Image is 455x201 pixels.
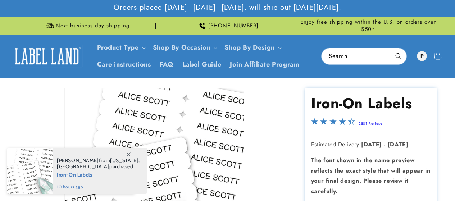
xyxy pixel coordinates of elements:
[220,39,284,56] summary: Shop By Design
[155,56,178,73] a: FAQ
[18,17,156,35] div: Announcement
[11,45,83,67] img: Label Land
[388,140,409,149] strong: [DATE]
[224,43,274,52] a: Shop By Design
[110,157,138,164] span: [US_STATE]
[311,156,430,195] strong: The font shown in the name preview reflects the exact style that will appear in your final design...
[226,56,304,73] a: Join Affiliate Program
[208,22,259,29] span: [PHONE_NUMBER]
[311,94,431,113] h1: Iron-On Labels
[359,121,382,126] a: 2801 Reviews
[56,22,130,29] span: Next business day shipping
[57,157,99,164] span: [PERSON_NAME]
[57,157,140,170] span: from , purchased
[93,56,155,73] a: Care instructions
[361,140,382,149] strong: [DATE]
[299,19,437,33] span: Enjoy free shipping within the U.S. on orders over $50*
[8,42,86,70] a: Label Land
[93,39,149,56] summary: Product Type
[182,60,222,69] span: Label Guide
[311,120,355,128] span: 4.5-star overall rating
[97,43,139,52] a: Product Type
[311,140,431,150] p: Estimated Delivery:
[114,3,341,12] span: Orders placed [DATE]–[DATE]–[DATE], will ship out [DATE][DATE].
[391,48,406,64] button: Search
[384,140,386,149] strong: -
[153,44,211,52] span: Shop By Occasion
[57,163,109,170] span: [GEOGRAPHIC_DATA]
[159,17,296,35] div: Announcement
[149,39,220,56] summary: Shop By Occasion
[230,60,299,69] span: Join Affiliate Program
[97,60,151,69] span: Care instructions
[299,17,437,35] div: Announcement
[160,60,174,69] span: FAQ
[178,56,226,73] a: Label Guide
